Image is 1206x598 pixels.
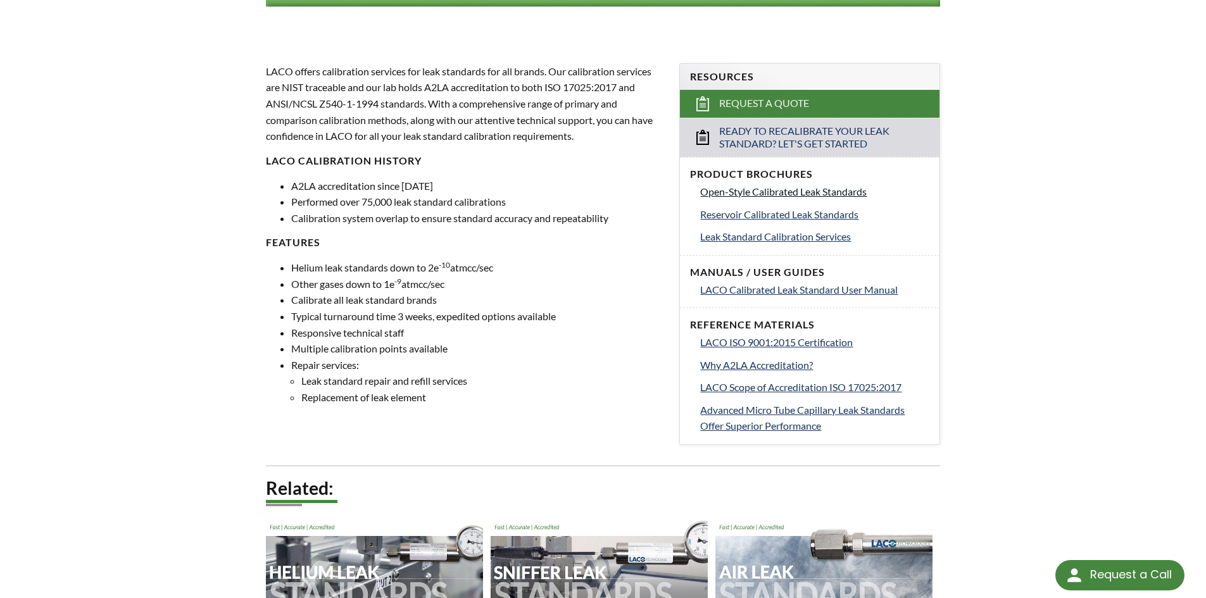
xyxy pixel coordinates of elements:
li: Leak standard repair and refill services [301,373,665,389]
a: Why A2LA Accreditation? [700,357,929,373]
span: Why A2LA Accreditation? [700,359,813,371]
li: Replacement of leak element [301,389,665,406]
img: round button [1064,565,1084,585]
li: A2LA accreditation since [DATE] [291,178,665,194]
a: Open-Style Calibrated Leak Standards [700,184,929,200]
li: Calibration system overlap to ensure standard accuracy and repeatability [291,210,665,227]
li: Helium leak standards down to 2e atmcc/sec [291,259,665,276]
h2: Related: [266,477,941,500]
h4: Product Brochures [690,168,929,181]
h4: Reference Materials [690,318,929,332]
h4: Resources [690,70,929,84]
p: LACO offers calibration services for leak standards for all brands. Our calibration services are ... [266,63,665,144]
a: Ready to Recalibrate Your Leak Standard? Let's Get Started [680,118,939,158]
li: Other gases down to 1e atmcc/sec [291,276,665,292]
span: Ready to Recalibrate Your Leak Standard? Let's Get Started [719,125,902,151]
h4: FEATURES [266,236,665,249]
strong: LACO Calibration History [266,154,422,166]
a: Request a Quote [680,90,939,118]
a: Reservoir Calibrated Leak Standards [700,206,929,223]
span: Leak Standard Calibration Services [700,230,851,242]
a: LACO ISO 9001:2015 Certification [700,334,929,351]
li: Calibrate all leak standard brands [291,292,665,308]
span: LACO ISO 9001:2015 Certification [700,336,853,348]
span: Advanced Micro Tube Capillary Leak Standards Offer Superior Performance [700,404,905,432]
a: Leak Standard Calibration Services [700,228,929,245]
span: LACO Scope of Accreditation ISO 17025:2017 [700,381,901,393]
li: Performed over 75,000 leak standard calibrations [291,194,665,210]
a: Advanced Micro Tube Capillary Leak Standards Offer Superior Performance [700,402,929,434]
span: Open-Style Calibrated Leak Standards [700,185,867,197]
sup: -10 [439,260,450,270]
div: Request a Call [1055,560,1184,590]
a: LACO Calibrated Leak Standard User Manual [700,282,929,298]
span: Reservoir Calibrated Leak Standards [700,208,858,220]
li: Multiple calibration points available [291,340,665,357]
li: Responsive technical staff [291,325,665,341]
li: Repair services: [291,357,665,406]
h4: Manuals / User Guides [690,266,929,279]
span: Request a Quote [719,97,809,110]
sup: -9 [394,277,401,286]
span: LACO Calibrated Leak Standard User Manual [700,283,898,296]
a: LACO Scope of Accreditation ISO 17025:2017 [700,379,929,396]
div: Request a Call [1090,560,1172,589]
li: Typical turnaround time 3 weeks, expedited options available [291,308,665,325]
